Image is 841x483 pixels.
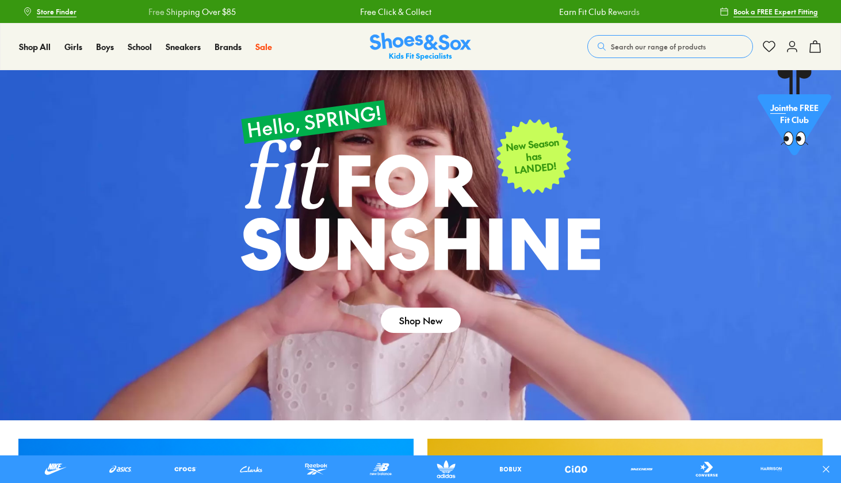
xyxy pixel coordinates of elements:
a: Shop New [381,308,461,333]
span: Store Finder [37,6,77,17]
span: Search our range of products [611,41,706,52]
a: Brands [215,41,242,53]
a: Earn Fit Club Rewards [558,6,639,18]
span: Boys [96,41,114,52]
a: Boys [96,41,114,53]
a: Sale [255,41,272,53]
a: Shop All [19,41,51,53]
button: Search our range of products [587,35,753,58]
img: SNS_Logo_Responsive.svg [370,33,471,61]
a: School [128,41,152,53]
a: Sneakers [166,41,201,53]
span: Join [770,102,786,113]
span: Book a FREE Expert Fitting [733,6,818,17]
span: School [128,41,152,52]
span: Sneakers [166,41,201,52]
a: Book a FREE Expert Fitting [720,1,818,22]
span: Girls [64,41,82,52]
p: the FREE Fit Club [758,93,831,135]
span: Shop All [19,41,51,52]
a: Free Click & Collect [359,6,430,18]
a: Free Shipping Over $85 [147,6,235,18]
span: Brands [215,41,242,52]
a: Girls [64,41,82,53]
span: Sale [255,41,272,52]
a: Jointhe FREE Fit Club [758,70,831,162]
a: Shoes & Sox [370,33,471,61]
a: Store Finder [23,1,77,22]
